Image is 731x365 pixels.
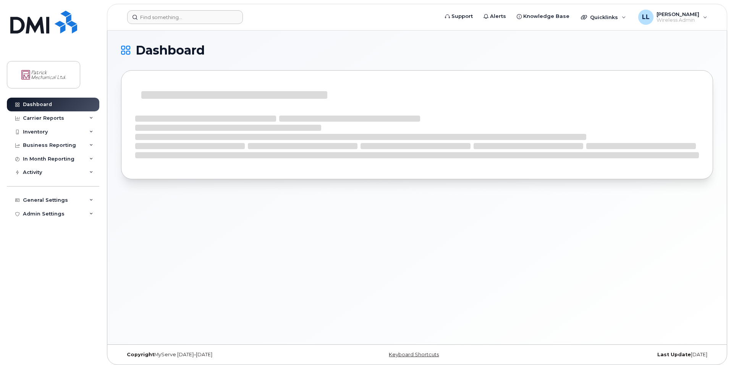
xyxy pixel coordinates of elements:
span: Dashboard [136,45,205,56]
a: Keyboard Shortcuts [389,352,439,357]
div: MyServe [DATE]–[DATE] [121,352,319,358]
div: [DATE] [516,352,713,358]
strong: Copyright [127,352,154,357]
strong: Last Update [657,352,691,357]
